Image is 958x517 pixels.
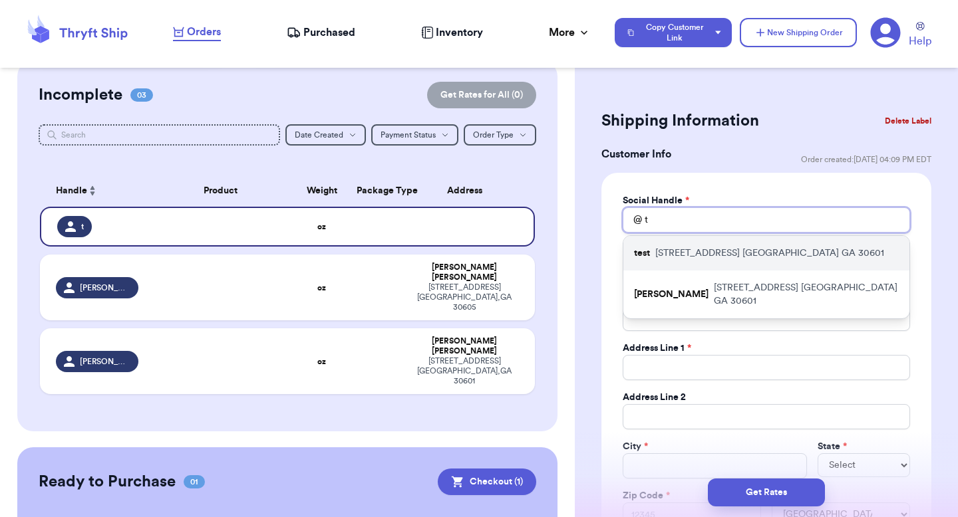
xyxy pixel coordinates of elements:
[80,356,130,367] span: [PERSON_NAME]
[801,154,931,165] span: Order created: [DATE] 04:09 PM EDT
[349,175,402,207] th: Package Type
[81,221,84,232] span: t
[601,110,759,132] h2: Shipping Information
[634,288,709,301] p: [PERSON_NAME]
[615,18,732,47] button: Copy Customer Link
[184,475,205,488] span: 01
[879,106,937,136] button: Delete Label
[317,284,326,292] strong: oz
[655,247,884,260] p: [STREET_ADDRESS] [GEOGRAPHIC_DATA] GA 30601
[410,336,519,356] div: [PERSON_NAME] [PERSON_NAME]
[601,146,671,162] h3: Customer Info
[287,25,355,41] a: Purchased
[473,131,514,139] span: Order Type
[909,22,931,49] a: Help
[130,88,153,102] span: 03
[438,468,536,495] button: Checkout (1)
[39,124,280,146] input: Search
[87,183,98,199] button: Sort ascending
[317,358,326,365] strong: oz
[187,24,221,40] span: Orders
[173,24,221,41] a: Orders
[623,194,689,207] label: Social Handle
[371,124,458,146] button: Payment Status
[317,223,326,231] strong: oz
[634,247,650,260] p: test
[436,25,483,41] span: Inventory
[303,25,355,41] span: Purchased
[464,124,536,146] button: Order Type
[410,282,519,312] div: [STREET_ADDRESS] [GEOGRAPHIC_DATA] , GA 30605
[623,342,691,355] label: Address Line 1
[740,18,857,47] button: New Shipping Order
[623,440,648,453] label: City
[381,131,436,139] span: Payment Status
[909,33,931,49] span: Help
[410,356,519,386] div: [STREET_ADDRESS] [GEOGRAPHIC_DATA] , GA 30601
[80,282,130,293] span: [PERSON_NAME]
[421,25,483,41] a: Inventory
[708,478,825,506] button: Get Rates
[549,25,591,41] div: More
[402,175,535,207] th: Address
[714,281,899,308] p: [STREET_ADDRESS] [GEOGRAPHIC_DATA] GA 30601
[39,471,176,492] h2: Ready to Purchase
[623,391,686,404] label: Address Line 2
[623,207,642,233] div: @
[295,131,343,139] span: Date Created
[818,440,847,453] label: State
[427,82,536,108] button: Get Rates for All (0)
[295,175,349,207] th: Weight
[56,184,87,198] span: Handle
[410,262,519,282] div: [PERSON_NAME] [PERSON_NAME]
[146,175,295,207] th: Product
[285,124,366,146] button: Date Created
[39,84,122,106] h2: Incomplete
